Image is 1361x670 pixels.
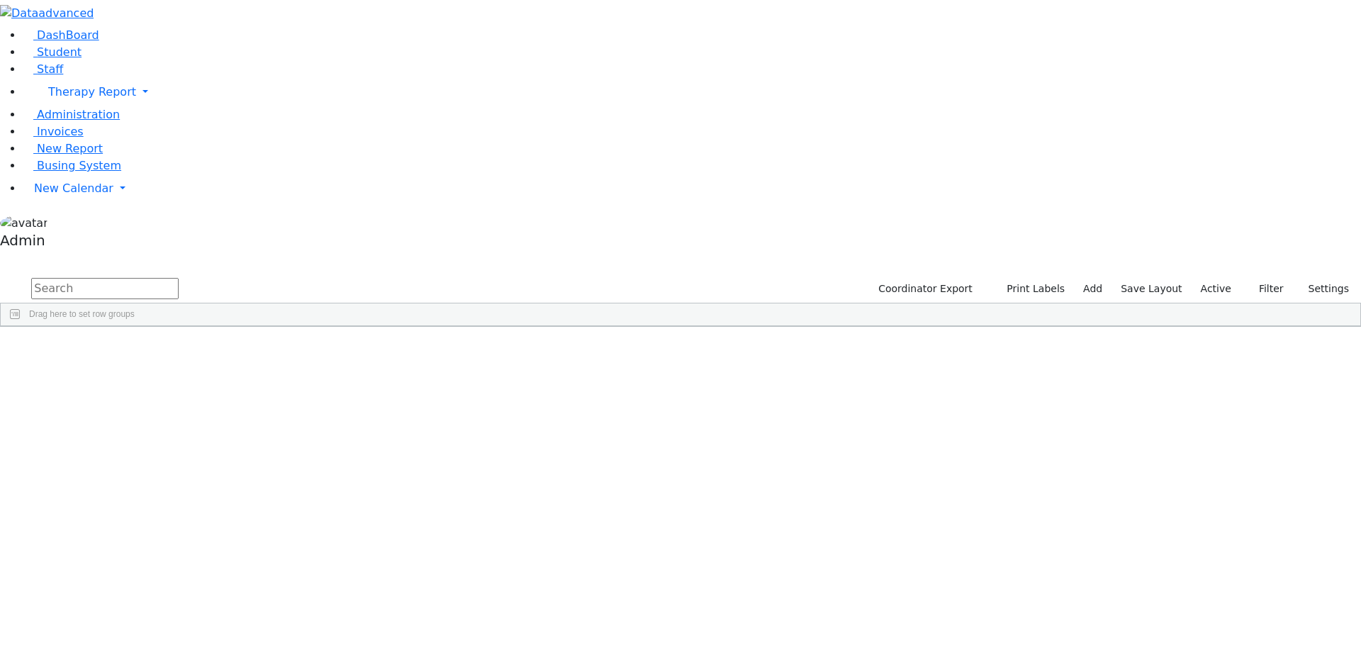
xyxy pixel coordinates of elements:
a: Staff [23,62,63,76]
span: New Calendar [34,182,113,195]
a: New Calendar [23,174,1361,203]
a: Administration [23,108,120,121]
span: Administration [37,108,120,121]
a: Student [23,45,82,59]
span: Invoices [37,125,84,138]
span: Drag here to set row groups [29,309,135,319]
button: Print Labels [990,278,1071,300]
span: New Report [37,142,103,155]
label: Active [1194,278,1238,300]
span: Busing System [37,159,121,172]
span: Student [37,45,82,59]
button: Filter [1240,278,1290,300]
a: DashBoard [23,28,99,42]
a: Add [1077,278,1109,300]
span: Therapy Report [48,85,136,99]
button: Settings [1290,278,1355,300]
a: New Report [23,142,103,155]
input: Search [31,278,179,299]
a: Therapy Report [23,78,1361,106]
a: Busing System [23,159,121,172]
a: Invoices [23,125,84,138]
button: Save Layout [1114,278,1188,300]
button: Coordinator Export [869,278,979,300]
span: Staff [37,62,63,76]
span: DashBoard [37,28,99,42]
